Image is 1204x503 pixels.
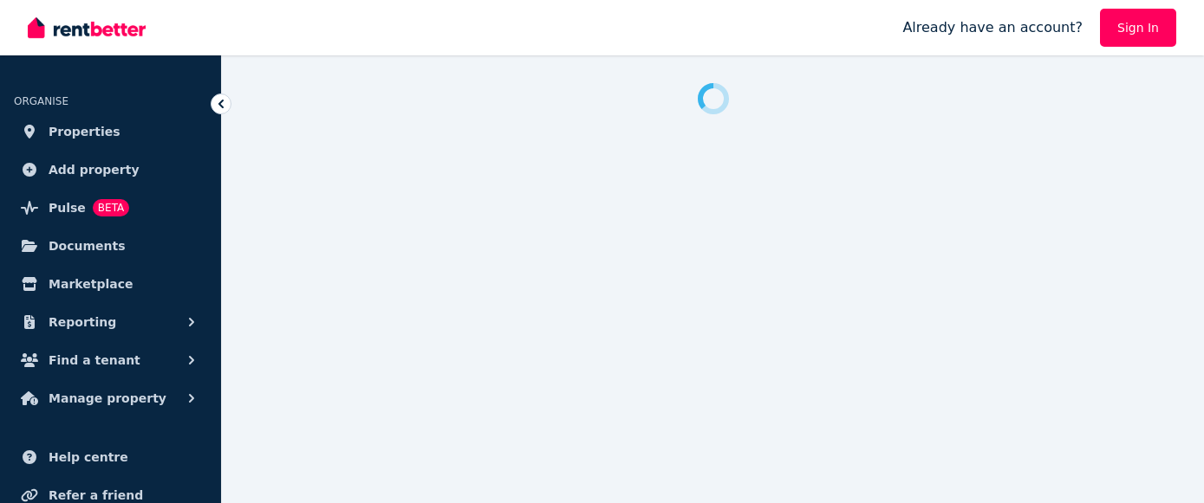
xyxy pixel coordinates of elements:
span: Pulse [49,197,86,218]
span: Reporting [49,312,116,332]
span: Find a tenant [49,350,140,371]
button: Manage property [14,381,207,416]
button: Reporting [14,305,207,339]
a: Add property [14,152,207,187]
span: Documents [49,235,126,256]
span: Manage property [49,388,166,409]
a: PulseBETA [14,190,207,225]
span: Add property [49,159,140,180]
a: Properties [14,114,207,149]
a: Documents [14,229,207,263]
button: Find a tenant [14,343,207,377]
a: Marketplace [14,267,207,301]
a: Help centre [14,440,207,474]
span: BETA [93,199,129,216]
span: Marketplace [49,274,133,294]
span: Properties [49,121,120,142]
a: Sign In [1100,9,1176,47]
span: Already have an account? [902,17,1083,38]
img: RentBetter [28,15,146,41]
span: Help centre [49,447,128,468]
span: ORGANISE [14,95,68,107]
